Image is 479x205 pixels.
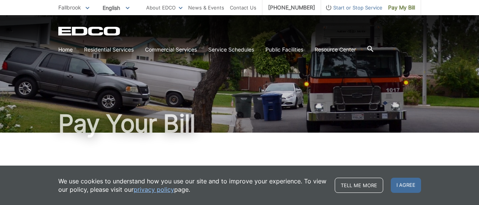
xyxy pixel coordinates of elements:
[265,45,303,54] a: Public Facilities
[315,45,356,54] a: Resource Center
[58,45,73,54] a: Home
[146,3,183,12] a: About EDCO
[97,2,135,14] span: English
[230,3,256,12] a: Contact Us
[134,185,174,194] a: privacy policy
[388,3,415,12] span: Pay My Bill
[84,45,134,54] a: Residential Services
[188,3,224,12] a: News & Events
[391,178,421,193] span: I agree
[145,45,197,54] a: Commercial Services
[58,27,121,36] a: EDCD logo. Return to the homepage.
[58,4,81,11] span: Fallbrook
[208,45,254,54] a: Service Schedules
[335,178,383,193] a: Tell me more
[58,111,421,136] h1: Pay Your Bill
[58,177,327,194] p: We use cookies to understand how you use our site and to improve your experience. To view our pol...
